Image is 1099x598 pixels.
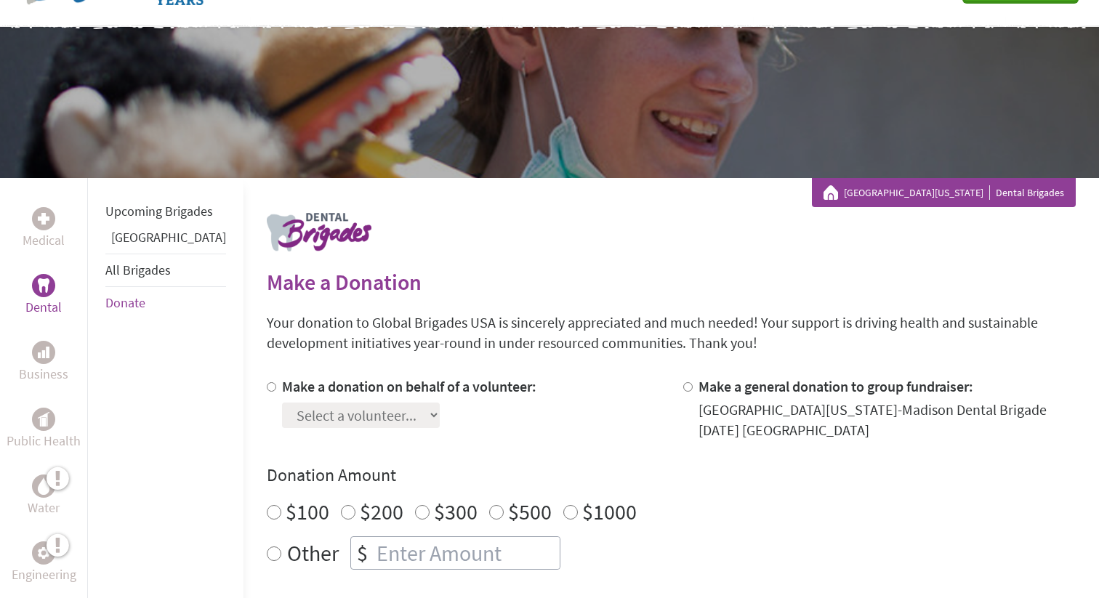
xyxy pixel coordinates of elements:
img: logo-dental.png [267,213,371,251]
a: [GEOGRAPHIC_DATA][US_STATE] [844,185,990,200]
div: $ [351,537,374,569]
label: $300 [434,498,478,525]
li: All Brigades [105,254,226,287]
a: Donate [105,294,145,311]
img: Business [38,347,49,358]
label: Other [287,536,339,570]
a: MedicalMedical [23,207,65,251]
label: $100 [286,498,329,525]
img: Medical [38,213,49,225]
label: $1000 [582,498,637,525]
label: Make a donation on behalf of a volunteer: [282,377,536,395]
p: Engineering [12,565,76,585]
p: Your donation to Global Brigades USA is sincerely appreciated and much needed! Your support is dr... [267,312,1076,353]
p: Business [19,364,68,384]
a: Upcoming Brigades [105,203,213,219]
h2: Make a Donation [267,269,1076,295]
li: Donate [105,287,226,319]
p: Medical [23,230,65,251]
div: [GEOGRAPHIC_DATA][US_STATE]-Madison Dental Brigade [DATE] [GEOGRAPHIC_DATA] [699,400,1076,440]
p: Water [28,498,60,518]
label: $500 [508,498,552,525]
a: All Brigades [105,262,171,278]
img: Engineering [38,547,49,559]
div: Dental [32,274,55,297]
a: BusinessBusiness [19,341,68,384]
div: Engineering [32,541,55,565]
div: Public Health [32,408,55,431]
div: Medical [32,207,55,230]
li: Upcoming Brigades [105,195,226,227]
p: Dental [25,297,62,318]
li: Guatemala [105,227,226,254]
p: Public Health [7,431,81,451]
input: Enter Amount [374,537,560,569]
a: EngineeringEngineering [12,541,76,585]
a: Public HealthPublic Health [7,408,81,451]
div: Business [32,341,55,364]
a: [GEOGRAPHIC_DATA] [111,229,226,246]
a: DentalDental [25,274,62,318]
img: Water [38,477,49,494]
label: $200 [360,498,403,525]
div: Water [32,474,55,498]
img: Dental [38,278,49,292]
a: WaterWater [28,474,60,518]
label: Make a general donation to group fundraiser: [699,377,973,395]
h4: Donation Amount [267,464,1076,487]
div: Dental Brigades [824,185,1064,200]
img: Public Health [38,412,49,427]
